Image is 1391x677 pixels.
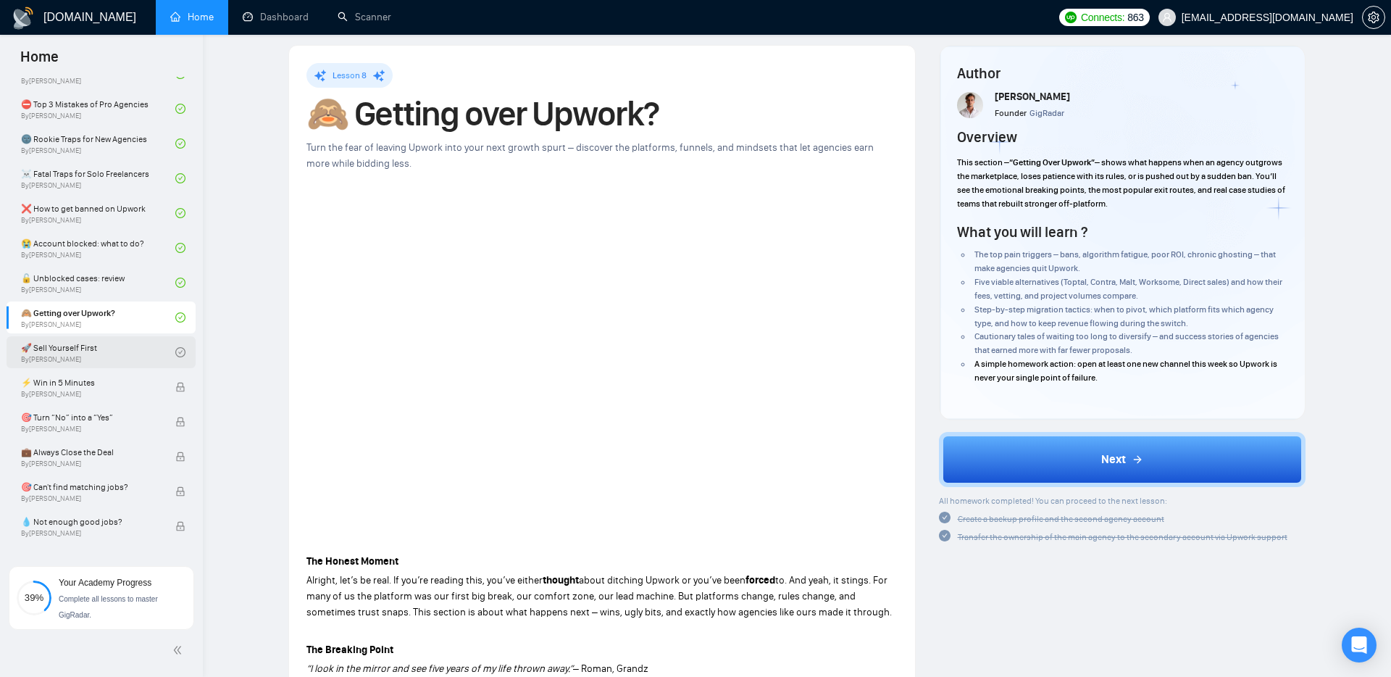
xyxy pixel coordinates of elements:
[175,382,185,392] span: lock
[21,128,175,159] a: 🌚 Rookie Traps for New AgenciesBy[PERSON_NAME]
[306,98,898,130] h1: 🙈 Getting over Upwork?
[175,486,185,497] span: lock
[59,578,151,588] span: Your Academy Progress
[21,390,160,399] span: By [PERSON_NAME]
[974,359,1277,383] span: A simple homework action: open at least one new channel this week so Upwork is never your single ...
[974,331,1279,355] span: Cautionary tales of waiting too long to diversify – and success stories of agencies that earned m...
[175,138,185,149] span: check-circle
[21,232,175,264] a: 😭 Account blocked: what to do?By[PERSON_NAME]
[21,529,160,538] span: By [PERSON_NAME]
[175,452,185,462] span: lock
[939,496,1167,506] span: All homework completed! You can proceed to the next lesson:
[1362,6,1385,29] button: setting
[579,574,745,586] span: about ditching Upwork or you’ve been
[9,46,70,77] span: Home
[1029,108,1064,118] span: GigRadar
[59,595,158,619] span: Complete all lessons to master GigRadar.
[21,425,160,433] span: By [PERSON_NAME]
[974,249,1276,273] span: The top pain triggers – bans, algorithm fatigue, poor ROI, chronic ghosting – that make agencies ...
[573,663,648,675] span: – Roman, Grandz
[1127,9,1143,25] span: 863
[175,104,185,114] span: check-circle
[21,410,160,425] span: 🎯 Turn “No” into a “Yes”
[974,304,1274,328] span: Step-by-step migration tactics: when to pivot, which platform fits which agency type, and how to ...
[995,108,1027,118] span: Founder
[17,593,51,602] span: 39%
[306,663,573,675] em: “I look in the mirror and see five years of my life thrown away.”
[172,643,187,657] span: double-left
[21,336,175,368] a: 🚀 Sell Yourself FirstBy[PERSON_NAME]
[543,574,579,586] strong: thought
[21,480,160,494] span: 🎯 Can't find matching jobs?
[21,197,175,229] a: ❌ How to get banned on UpworkBy[PERSON_NAME]
[21,494,160,503] span: By [PERSON_NAME]
[21,549,160,564] span: 📈 Low view/reply rate?
[175,173,185,183] span: check-circle
[1009,157,1095,167] strong: “Getting Over Upwork”
[21,162,175,194] a: ☠️ Fatal Traps for Solo FreelancersBy[PERSON_NAME]
[974,277,1282,301] span: Five viable alternatives (Toptal, Contra, Malt, Worksome, Direct sales) and how their fees, vetti...
[21,445,160,460] span: 💼 Always Close the Deal
[175,243,185,253] span: check-circle
[957,222,1087,242] h4: What you will learn ?
[306,141,874,170] span: Turn the fear of leaving Upwork into your next growth spurt – discover the platforms, funnels, an...
[1065,12,1077,23] img: upwork-logo.png
[957,157,1285,209] span: – shows what happens when an agency outgrows the marketplace, loses patience with its rules, or i...
[175,278,185,288] span: check-circle
[958,532,1287,542] span: Transfer the ownership of the main agency to the secondary account via Upwork support
[1362,12,1385,23] a: setting
[1081,9,1124,25] span: Connects:
[12,7,35,30] img: logo
[1363,12,1384,23] span: setting
[939,432,1306,487] button: Next
[175,521,185,531] span: lock
[306,555,398,568] strong: The Honest Moment
[21,460,160,468] span: By [PERSON_NAME]
[175,208,185,218] span: check-circle
[21,302,175,333] a: 🙈 Getting over Upwork?By[PERSON_NAME]
[1342,628,1377,663] div: Open Intercom Messenger
[1101,451,1126,468] span: Next
[957,157,1009,167] span: This section –
[175,417,185,427] span: lock
[243,11,309,23] a: dashboardDashboard
[958,514,1164,524] span: Create a backup profile and the second agency account
[957,63,1288,83] h4: Author
[338,11,391,23] a: searchScanner
[333,70,367,80] span: Lesson 8
[939,530,951,541] span: check-circle
[745,574,775,586] strong: forced
[306,644,393,656] strong: The Breaking Point
[21,93,175,125] a: ⛔ Top 3 Mistakes of Pro AgenciesBy[PERSON_NAME]
[170,11,214,23] a: homeHome
[21,515,160,529] span: 💧 Not enough good jobs?
[21,375,160,390] span: ⚡ Win in 5 Minutes
[175,347,185,357] span: check-circle
[306,574,892,618] span: to. And yeah, it stings. For many of us the platform was our first big break, our comfort zone, o...
[995,91,1070,103] span: [PERSON_NAME]
[939,512,951,523] span: check-circle
[1162,12,1172,22] span: user
[21,267,175,299] a: 🔓 Unblocked cases: reviewBy[PERSON_NAME]
[957,127,1017,147] h4: Overview
[306,574,543,586] span: Alright, let’s be real. If you’re reading this, you’ve either
[957,92,983,118] img: Screenshot+at+Jun+18+10-48-53%E2%80%AFPM.png
[175,312,185,323] span: check-circle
